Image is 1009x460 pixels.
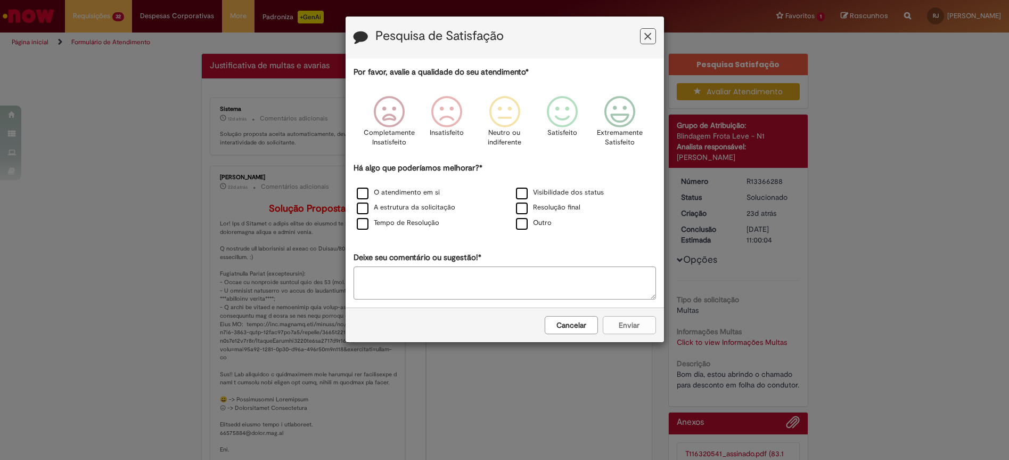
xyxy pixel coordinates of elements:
[357,203,455,213] label: A estrutura da solicitação
[545,316,598,334] button: Cancelar
[354,163,656,231] div: Há algo que poderíamos melhorar?*
[593,88,647,161] div: Extremamente Satisfeito
[535,88,589,161] div: Satisfeito
[357,218,439,228] label: Tempo de Resolução
[485,128,523,148] p: Neutro ou indiferente
[354,252,481,263] label: Deixe seu comentário ou sugestão!*
[420,88,474,161] div: Insatisfeito
[364,128,415,148] p: Completamente Insatisfeito
[362,88,416,161] div: Completamente Insatisfeito
[516,203,580,213] label: Resolução final
[357,188,440,198] label: O atendimento em si
[430,128,464,138] p: Insatisfeito
[354,67,529,78] label: Por favor, avalie a qualidade do seu atendimento*
[516,218,552,228] label: Outro
[547,128,577,138] p: Satisfeito
[477,88,531,161] div: Neutro ou indiferente
[516,188,604,198] label: Visibilidade dos status
[597,128,643,148] p: Extremamente Satisfeito
[375,29,504,43] label: Pesquisa de Satisfação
